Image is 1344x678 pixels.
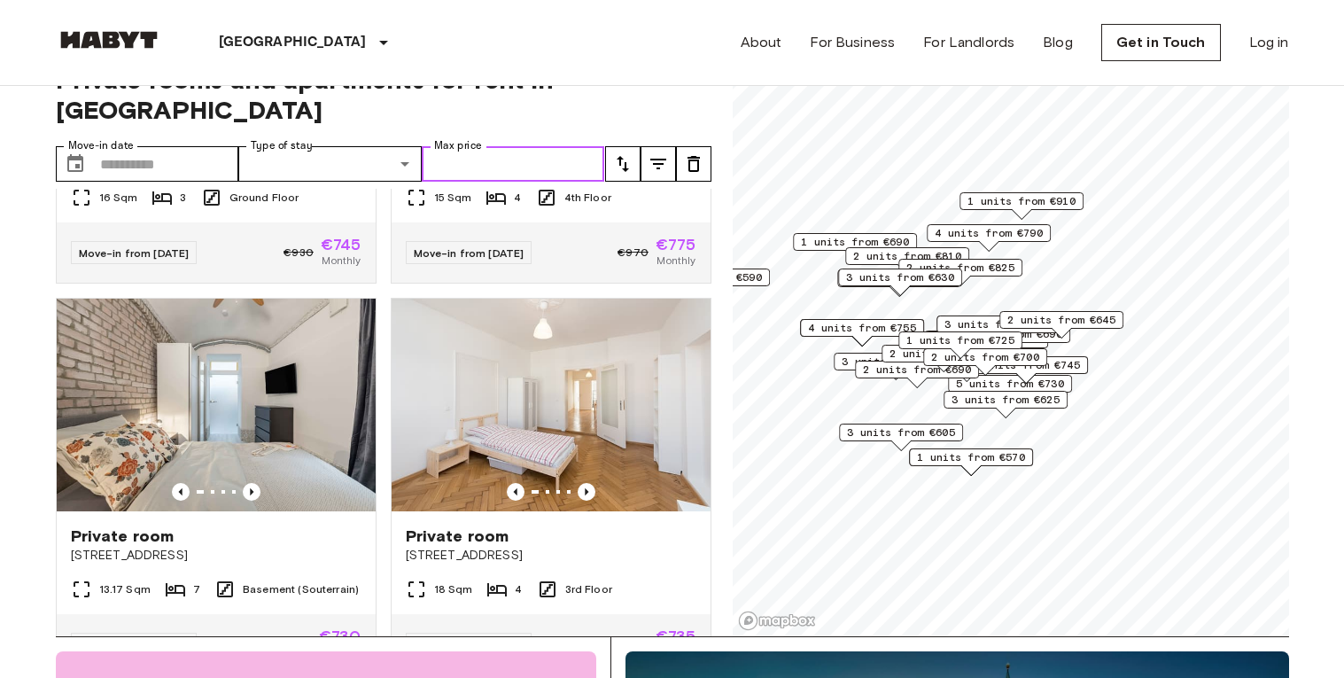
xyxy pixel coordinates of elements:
span: 3 units from €605 [847,425,955,440]
span: 13.17 Sqm [99,581,151,597]
div: Map marker [855,361,979,388]
button: Previous image [172,483,190,501]
div: Map marker [999,311,1123,339]
div: Map marker [944,391,1068,418]
span: 1 units from €570 [917,449,1025,465]
img: Habyt [56,31,162,49]
button: tune [676,146,711,182]
div: Map marker [800,319,924,347]
span: 2 units from €645 [1007,312,1115,328]
span: 4 units from €755 [808,320,916,336]
div: Map marker [838,269,962,296]
span: 2 units from €925 [890,346,998,362]
span: 2 units from €700 [931,349,1039,365]
span: Private room [71,526,175,547]
span: Move-in from [DATE] [79,246,190,260]
span: 4 units from €790 [935,225,1043,241]
div: Map marker [898,259,1022,286]
div: Map marker [646,269,770,296]
a: Marketing picture of unit DE-02-038-03MPrevious imagePrevious imagePrivate room[STREET_ADDRESS]18... [391,298,711,675]
button: Previous image [507,483,524,501]
div: Map marker [936,316,1060,343]
div: Map marker [964,356,1088,384]
a: Mapbox logo [738,611,816,631]
span: 3 units from €630 [846,269,954,285]
div: Map marker [845,247,969,275]
a: Get in Touch [1101,24,1221,61]
span: 7 [193,581,200,597]
span: €735 [656,628,696,644]
div: Map marker [927,224,1051,252]
span: Monthly [656,253,695,269]
a: Log in [1249,32,1289,53]
label: Type of stay [251,138,313,153]
canvas: Map [733,43,1289,636]
div: Map marker [948,375,1072,402]
div: Map marker [959,192,1084,220]
span: €930 [284,245,314,261]
div: Map marker [793,233,917,261]
img: Marketing picture of unit DE-02-038-03M [392,299,711,511]
span: Monthly [322,253,361,269]
span: 3 [180,190,186,206]
span: Basement (Souterrain) [243,581,359,597]
span: €970 [618,245,649,261]
a: For Landlords [923,32,1014,53]
label: Max price [434,138,482,153]
span: 18 Sqm [434,581,473,597]
label: Move-in date [68,138,134,153]
span: 1 units from €910 [967,193,1076,209]
span: 4th Floor [564,190,611,206]
span: 3 units from €785 [842,354,950,370]
span: 4 [514,190,521,206]
span: 3rd Floor [565,581,612,597]
span: €775 [656,237,696,253]
a: About [741,32,782,53]
a: For Business [810,32,895,53]
div: Map marker [898,331,1022,359]
button: tune [605,146,641,182]
span: 2 units from €810 [853,248,961,264]
p: [GEOGRAPHIC_DATA] [219,32,367,53]
span: 1 units from €725 [906,332,1014,348]
span: 4 [515,581,522,597]
img: Marketing picture of unit DE-02-004-006-01HF [57,299,376,511]
div: Map marker [837,269,961,297]
button: Previous image [243,483,260,501]
span: 3 units from €745 [972,357,1080,373]
div: Map marker [909,448,1033,476]
div: Map marker [923,348,1047,376]
span: €745 [321,237,361,253]
span: Private rooms and apartments for rent in [GEOGRAPHIC_DATA] [56,65,711,125]
a: Marketing picture of unit DE-02-004-006-01HFPrevious imagePrevious imagePrivate room[STREET_ADDRE... [56,298,377,675]
span: 3 units from €590 [654,269,762,285]
span: 5 units from €730 [956,376,1064,392]
button: Choose date [58,146,93,182]
span: Private room [406,526,509,547]
button: tune [641,146,676,182]
span: 1 units from €690 [801,234,909,250]
div: Map marker [839,424,963,451]
span: 3 units from €625 [952,392,1060,408]
span: [STREET_ADDRESS] [71,547,361,565]
span: 2 units from €825 [906,260,1014,276]
span: 3 units from €800 [944,316,1053,332]
span: Move-in from [DATE] [414,246,524,260]
button: Previous image [578,483,595,501]
span: 2 units from €690 [863,362,971,378]
span: 16 Sqm [99,190,138,206]
span: €730 [319,628,361,644]
div: Map marker [882,345,1006,372]
div: Map marker [834,353,958,380]
span: Ground Floor [229,190,299,206]
div: Map marker [946,325,1070,353]
a: Blog [1043,32,1073,53]
span: [STREET_ADDRESS] [406,547,696,565]
span: 15 Sqm [434,190,472,206]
